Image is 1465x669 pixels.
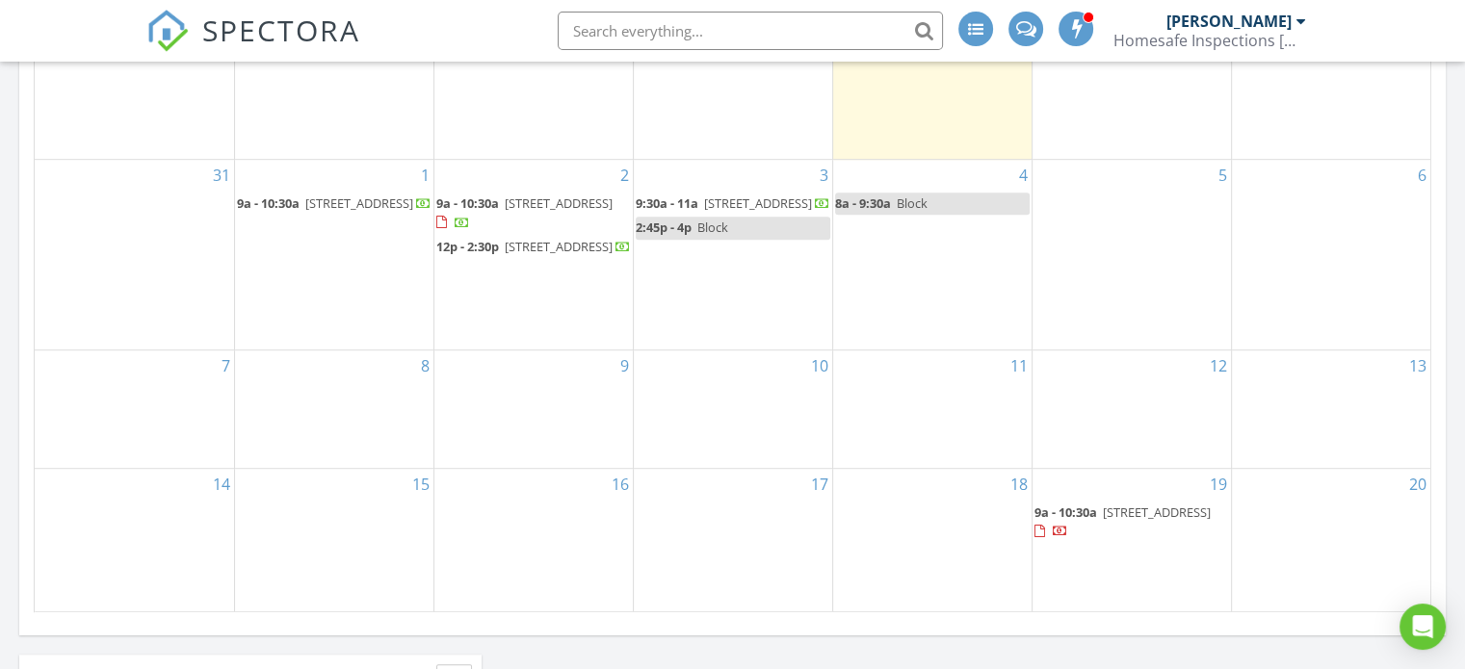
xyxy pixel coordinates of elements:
[1405,469,1430,500] a: Go to September 20, 2025
[35,349,234,468] td: Go to September 7, 2025
[505,194,613,212] span: [STREET_ADDRESS]
[1400,604,1446,650] div: Open Intercom Messenger
[558,12,943,50] input: Search everything...
[633,468,832,611] td: Go to September 17, 2025
[209,469,234,500] a: Go to September 14, 2025
[305,194,413,212] span: [STREET_ADDRESS]
[616,160,633,191] a: Go to September 2, 2025
[146,10,189,52] img: The Best Home Inspection Software - Spectora
[832,160,1032,349] td: Go to September 4, 2025
[237,194,300,212] span: 9a - 10:30a
[832,349,1032,468] td: Go to September 11, 2025
[636,219,692,236] span: 2:45p - 4p
[218,350,234,381] a: Go to September 7, 2025
[636,194,830,212] a: 9:30a - 11a [STREET_ADDRESS]
[1032,349,1231,468] td: Go to September 12, 2025
[1231,160,1430,349] td: Go to September 6, 2025
[433,349,633,468] td: Go to September 9, 2025
[1032,160,1231,349] td: Go to September 5, 2025
[633,160,832,349] td: Go to September 3, 2025
[234,160,433,349] td: Go to September 1, 2025
[897,194,928,212] span: Block
[436,236,631,259] a: 12p - 2:30p [STREET_ADDRESS]
[209,160,234,191] a: Go to August 31, 2025
[816,160,832,191] a: Go to September 3, 2025
[807,350,832,381] a: Go to September 10, 2025
[608,469,633,500] a: Go to September 16, 2025
[417,350,433,381] a: Go to September 8, 2025
[1103,503,1211,521] span: [STREET_ADDRESS]
[616,350,633,381] a: Go to September 9, 2025
[436,193,631,234] a: 9a - 10:30a [STREET_ADDRESS]
[1007,469,1032,500] a: Go to September 18, 2025
[146,26,360,66] a: SPECTORA
[1405,350,1430,381] a: Go to September 13, 2025
[1034,503,1097,521] span: 9a - 10:30a
[35,160,234,349] td: Go to August 31, 2025
[636,193,830,216] a: 9:30a - 11a [STREET_ADDRESS]
[237,193,432,216] a: 9a - 10:30a [STREET_ADDRESS]
[436,238,499,255] span: 12p - 2:30p
[35,468,234,611] td: Go to September 14, 2025
[417,160,433,191] a: Go to September 1, 2025
[633,349,832,468] td: Go to September 10, 2025
[433,468,633,611] td: Go to September 16, 2025
[202,10,360,50] span: SPECTORA
[1231,349,1430,468] td: Go to September 13, 2025
[1206,350,1231,381] a: Go to September 12, 2025
[237,194,432,212] a: 9a - 10:30a [STREET_ADDRESS]
[1034,502,1229,543] a: 9a - 10:30a [STREET_ADDRESS]
[835,194,891,212] span: 8a - 9:30a
[436,194,613,230] a: 9a - 10:30a [STREET_ADDRESS]
[704,194,812,212] span: [STREET_ADDRESS]
[1215,160,1231,191] a: Go to September 5, 2025
[505,238,613,255] span: [STREET_ADDRESS]
[234,349,433,468] td: Go to September 8, 2025
[1206,469,1231,500] a: Go to September 19, 2025
[1414,160,1430,191] a: Go to September 6, 2025
[234,468,433,611] td: Go to September 15, 2025
[697,219,728,236] span: Block
[1032,468,1231,611] td: Go to September 19, 2025
[807,469,832,500] a: Go to September 17, 2025
[1034,503,1211,539] a: 9a - 10:30a [STREET_ADDRESS]
[1113,31,1306,50] div: Homesafe Inspections Northern Beaches
[1015,160,1032,191] a: Go to September 4, 2025
[1166,12,1292,31] div: [PERSON_NAME]
[436,194,499,212] span: 9a - 10:30a
[1231,468,1430,611] td: Go to September 20, 2025
[408,469,433,500] a: Go to September 15, 2025
[636,194,698,212] span: 9:30a - 11a
[1007,350,1032,381] a: Go to September 11, 2025
[832,468,1032,611] td: Go to September 18, 2025
[433,160,633,349] td: Go to September 2, 2025
[436,238,631,255] a: 12p - 2:30p [STREET_ADDRESS]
